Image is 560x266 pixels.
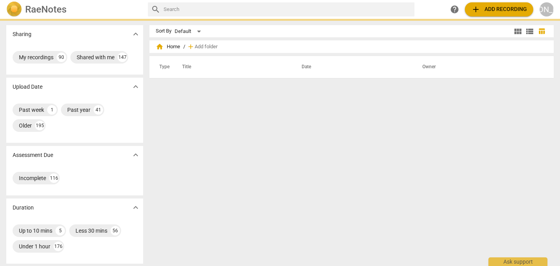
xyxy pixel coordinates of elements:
[13,83,42,91] p: Upload Date
[183,44,185,50] span: /
[94,105,103,115] div: 41
[19,227,52,235] div: Up to 10 mins
[76,227,107,235] div: Less 30 mins
[130,81,142,93] button: Show more
[512,26,524,37] button: Tile view
[57,53,66,62] div: 90
[173,56,292,78] th: Title
[536,26,547,37] button: Table view
[13,151,53,159] p: Assessment Due
[488,257,547,266] div: Ask support
[111,226,120,235] div: 56
[538,27,545,35] span: table_chart
[47,105,57,115] div: 1
[471,5,481,14] span: add
[131,203,140,212] span: expand_more
[13,204,34,212] p: Duration
[413,56,545,78] th: Owner
[25,4,66,15] h2: RaeNotes
[19,53,53,61] div: My recordings
[448,2,462,16] a: Help
[55,226,65,235] div: 5
[524,26,536,37] button: List view
[49,173,59,183] div: 116
[450,5,459,14] span: help
[131,82,140,91] span: expand_more
[195,44,217,50] span: Add folder
[175,25,204,38] div: Default
[156,43,180,51] span: Home
[130,28,142,40] button: Show more
[131,150,140,160] span: expand_more
[19,174,46,182] div: Incomplete
[156,28,171,34] div: Sort By
[53,242,63,251] div: 176
[525,27,534,36] span: view_list
[6,2,22,17] img: Logo
[164,3,411,16] input: Search
[540,2,554,16] button: [PERSON_NAME]
[156,43,164,51] span: home
[19,106,44,114] div: Past week
[187,43,195,51] span: add
[77,53,114,61] div: Shared with me
[151,5,160,14] span: search
[13,30,31,38] p: Sharing
[118,53,127,62] div: 147
[19,242,50,250] div: Under 1 hour
[35,121,44,130] div: 195
[513,27,523,36] span: view_module
[292,56,413,78] th: Date
[130,149,142,161] button: Show more
[67,106,90,114] div: Past year
[131,29,140,39] span: expand_more
[153,56,173,78] th: Type
[471,5,527,14] span: Add recording
[465,2,533,16] button: Upload
[130,202,142,213] button: Show more
[6,2,142,17] a: LogoRaeNotes
[19,122,32,129] div: Older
